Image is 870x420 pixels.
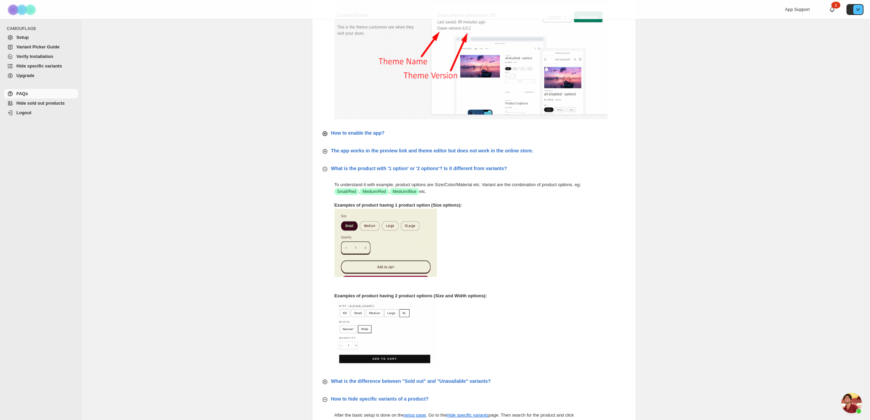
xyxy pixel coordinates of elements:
[16,73,34,78] span: Upgrade
[317,145,631,157] button: The app works in the preview link and theme editor but does not work in the online store.
[16,54,53,59] span: Verify Installation
[334,299,437,367] img: camouflage-swatch-2
[841,393,862,413] div: Open chat
[337,189,356,194] span: Small/Red
[16,110,31,115] span: Logout
[4,89,78,99] a: FAQs
[16,63,62,69] span: Hide specific variants
[829,6,836,13] a: 1
[331,147,533,154] p: The app works in the preview link and theme editor but does not work in the online store.
[16,101,65,106] span: Hide sold out products
[4,52,78,61] a: Verify Installation
[334,293,487,298] strong: Examples of product having 2 product options (Size and Width options):
[4,71,78,80] a: Upgrade
[16,35,29,40] span: Setup
[4,33,78,42] a: Setup
[4,108,78,118] a: Logout
[4,42,78,52] a: Variant Picker Guide
[831,2,840,9] div: 1
[446,412,488,418] a: Hide specific variants
[5,0,40,19] img: Camouflage
[846,4,864,15] button: Avatar with initials W
[853,5,863,14] span: Avatar with initials W
[331,378,491,385] p: What is the difference between "Sold out" and "Unavailable" variants?
[317,162,631,175] button: What is the product with '1 option' or '2 options'? Is it different from variants?
[4,61,78,71] a: Hide specific variants
[331,395,429,402] p: How to hide specific variants of a product?
[7,26,79,31] span: CAMOUFLAGE
[331,165,507,172] p: What is the product with '1 option' or '2 options'? Is it different from variants?
[331,130,385,136] p: How to enable the app?
[317,127,631,139] button: How to enable the app?
[856,7,860,12] text: W
[404,412,426,418] a: setup page
[334,202,462,208] strong: Examples of product having 1 product option (Size options):
[785,7,810,12] span: App Support
[362,189,386,194] span: Medium/Red
[4,99,78,108] a: Hide sold out products
[393,189,416,194] span: Medium/Blue
[334,209,437,277] img: camouflage-swatch-1
[334,181,585,195] p: To understand it with example, product options are Size/Color/Material etc. Variant are the combi...
[16,44,59,49] span: Variant Picker Guide
[317,375,631,387] button: What is the difference between "Sold out" and "Unavailable" variants?
[16,91,28,96] span: FAQs
[317,393,631,405] button: How to hide specific variants of a product?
